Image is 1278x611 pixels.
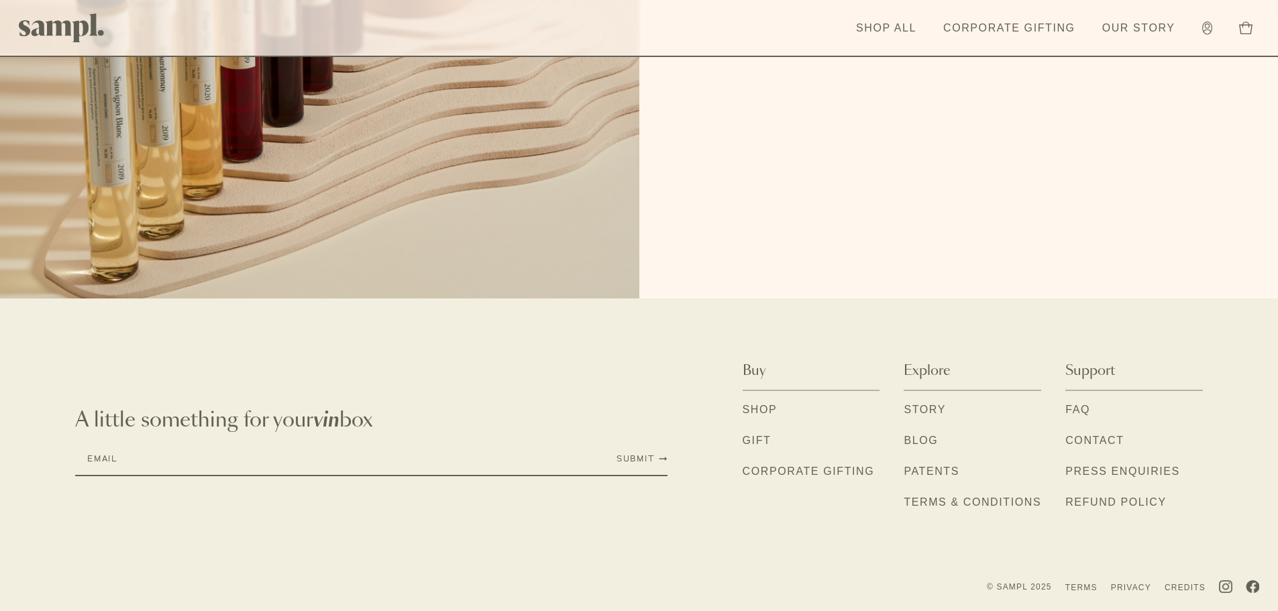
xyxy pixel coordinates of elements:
[987,581,1052,592] li: © Sampl 2025
[849,13,923,43] a: Shop All
[743,391,880,502] div: Buy
[1065,362,1115,380] span: Support
[1065,391,1203,533] div: Support
[904,463,959,481] a: Patents
[904,352,1041,391] button: Explore
[1096,13,1182,43] a: Our Story
[75,408,668,433] p: A little something for your box
[617,453,668,464] button: Submit Newsletter Signup
[904,402,946,419] a: Story
[937,13,1082,43] a: Corporate Gifting
[743,362,765,380] span: Buy
[1065,582,1098,593] a: Terms
[743,352,880,391] button: Buy
[1219,580,1259,594] ul: social links
[904,494,1041,512] a: Terms & Conditions
[313,410,339,431] em: vin
[1065,463,1180,481] a: Press Enquiries
[1165,582,1206,593] a: Credits
[743,463,875,481] a: Corporate Gifting
[1246,580,1259,594] img: Facebook
[1219,580,1232,594] img: Instagram
[904,362,951,380] span: Explore
[904,433,938,450] a: Blog
[743,433,771,450] a: Gift
[19,13,105,42] img: Sampl logo
[1065,494,1167,512] a: Refund Policy
[1111,582,1151,593] a: Privacy
[743,402,778,419] a: Shop
[987,579,1206,595] ul: policy links
[1065,402,1090,419] a: FAQ
[1065,433,1124,450] a: Contact
[1065,352,1203,391] button: Support
[904,391,1041,533] div: Explore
